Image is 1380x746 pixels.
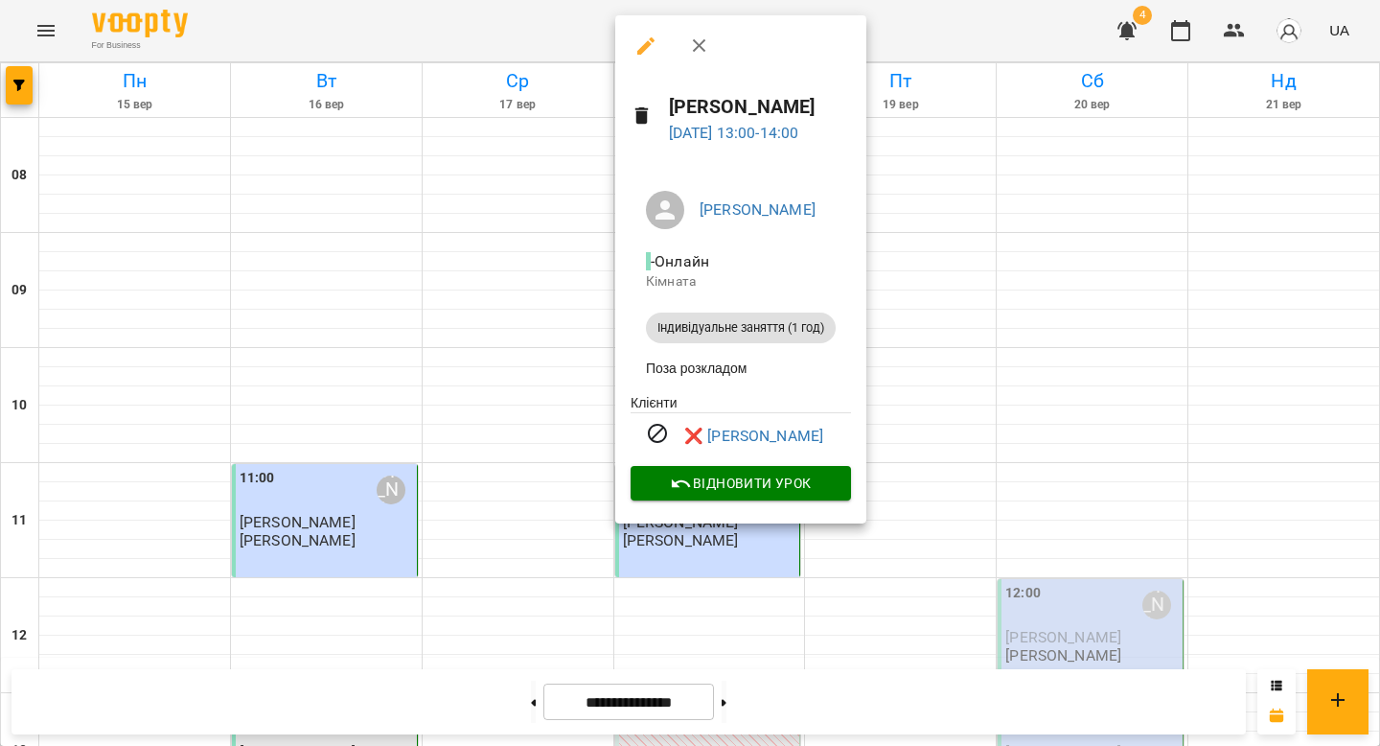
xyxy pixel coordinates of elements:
[646,272,836,291] p: Кімната
[631,393,851,467] ul: Клієнти
[669,124,799,142] a: [DATE] 13:00-14:00
[669,92,851,122] h6: [PERSON_NAME]
[631,351,851,385] li: Поза розкладом
[631,466,851,501] button: Відновити урок
[646,472,836,495] span: Відновити урок
[646,252,713,270] span: - Онлайн
[646,422,669,445] svg: Візит скасовано
[700,200,816,219] a: [PERSON_NAME]
[646,319,836,337] span: Індивідуальне заняття (1 год)
[684,425,823,448] a: ❌ [PERSON_NAME]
